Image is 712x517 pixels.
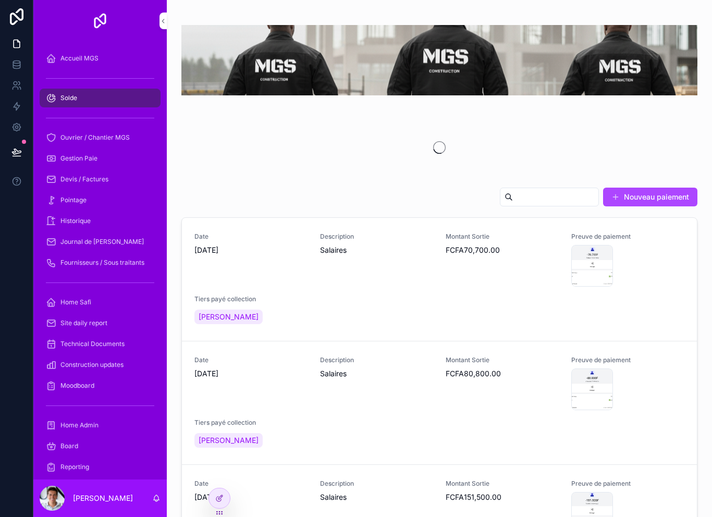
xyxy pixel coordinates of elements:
span: Home Safi [60,298,91,306]
img: App logo [92,13,108,29]
span: Fournisseurs / Sous traitants [60,258,144,267]
span: Preuve de paiement [571,356,684,364]
a: Construction updates [40,355,161,374]
span: Gestion Paie [60,154,97,163]
span: [PERSON_NAME] [199,435,259,446]
span: Pointage [60,196,87,204]
span: [DATE] [194,245,308,255]
a: Reporting [40,458,161,476]
span: Montant Sortie [446,356,559,364]
a: Accueil MGS [40,49,161,68]
button: Nouveau paiement [603,188,697,206]
span: FCFA80,800.00 [446,368,559,379]
a: Journal de [PERSON_NAME] [40,232,161,251]
p: [PERSON_NAME] [73,493,133,503]
span: Description [320,356,433,364]
span: Montant Sortie [446,232,559,241]
span: [DATE] [194,368,308,379]
span: Solde [60,94,77,102]
a: Pointage [40,191,161,210]
a: Board [40,437,161,456]
span: FCFA151,500.00 [446,492,559,502]
span: Salaires [320,368,433,379]
span: Tiers payé collection [194,295,308,303]
span: Board [60,442,78,450]
span: Journal de [PERSON_NAME] [60,238,144,246]
span: Date [194,232,308,241]
a: Historique [40,212,161,230]
a: Ouvrier / Chantier MGS [40,128,161,147]
div: scrollable content [33,42,167,479]
span: Description [320,479,433,488]
span: Moodboard [60,381,94,390]
a: Site daily report [40,314,161,333]
a: Technical Documents [40,335,161,353]
span: Home Admin [60,421,99,429]
a: Solde [40,89,161,107]
a: Home Admin [40,416,161,435]
span: Historique [60,217,91,225]
span: Construction updates [60,361,124,369]
span: Tiers payé collection [194,418,308,427]
span: Ouvrier / Chantier MGS [60,133,130,142]
a: [PERSON_NAME] [194,310,263,324]
span: Salaires [320,245,433,255]
span: Date [194,356,308,364]
a: Home Safi [40,293,161,312]
span: Preuve de paiement [571,232,684,241]
span: Reporting [60,463,89,471]
span: Montant Sortie [446,479,559,488]
img: 35172-Gemini_Generated_Image_pn16awpn16awpn16.png [181,25,697,95]
span: [DATE] [194,492,308,502]
span: Preuve de paiement [571,479,684,488]
span: Salaires [320,492,433,502]
span: Technical Documents [60,340,125,348]
a: Fournisseurs / Sous traitants [40,253,161,272]
a: Moodboard [40,376,161,395]
a: Devis / Factures [40,170,161,189]
span: Devis / Factures [60,175,108,183]
a: [PERSON_NAME] [194,433,263,448]
span: Site daily report [60,319,107,327]
a: Gestion Paie [40,149,161,168]
span: FCFA70,700.00 [446,245,559,255]
span: Description [320,232,433,241]
span: Date [194,479,308,488]
span: [PERSON_NAME] [199,312,259,322]
span: Accueil MGS [60,54,99,63]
